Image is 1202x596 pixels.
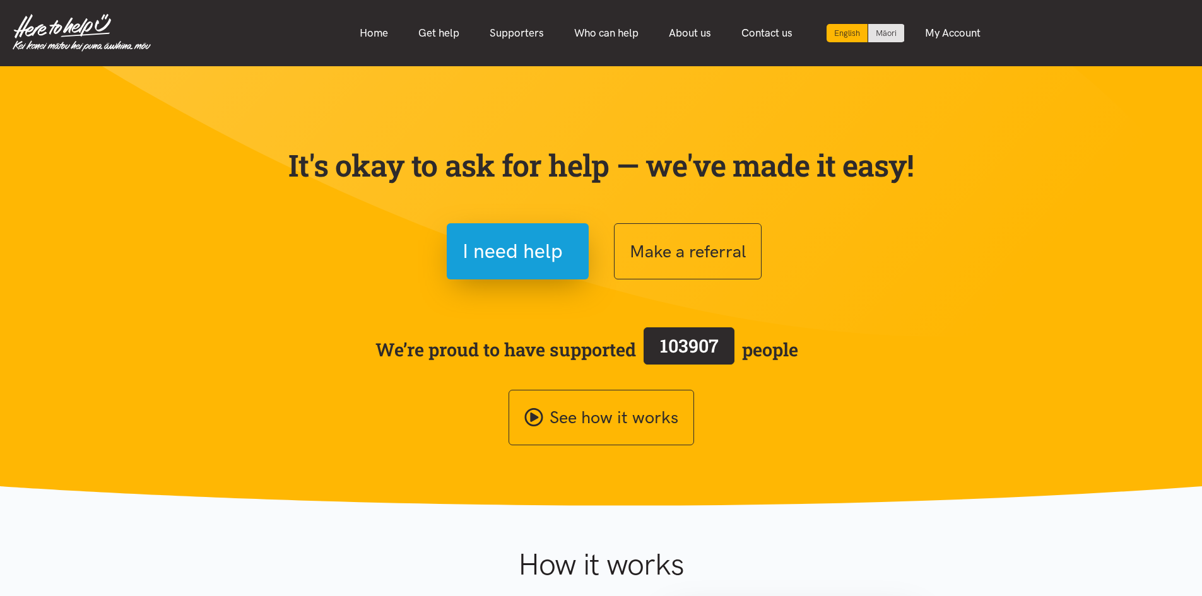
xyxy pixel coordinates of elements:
[636,325,742,374] a: 103907
[827,24,868,42] div: Current language
[286,147,917,184] p: It's okay to ask for help — we've made it easy!
[559,20,654,47] a: Who can help
[827,24,905,42] div: Language toggle
[474,20,559,47] a: Supporters
[395,546,807,583] h1: How it works
[614,223,762,279] button: Make a referral
[910,20,996,47] a: My Account
[726,20,808,47] a: Contact us
[447,223,589,279] button: I need help
[13,14,151,52] img: Home
[868,24,904,42] a: Switch to Te Reo Māori
[463,235,563,267] span: I need help
[345,20,403,47] a: Home
[509,390,694,446] a: See how it works
[660,334,719,358] span: 103907
[403,20,474,47] a: Get help
[375,325,798,374] span: We’re proud to have supported people
[654,20,726,47] a: About us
